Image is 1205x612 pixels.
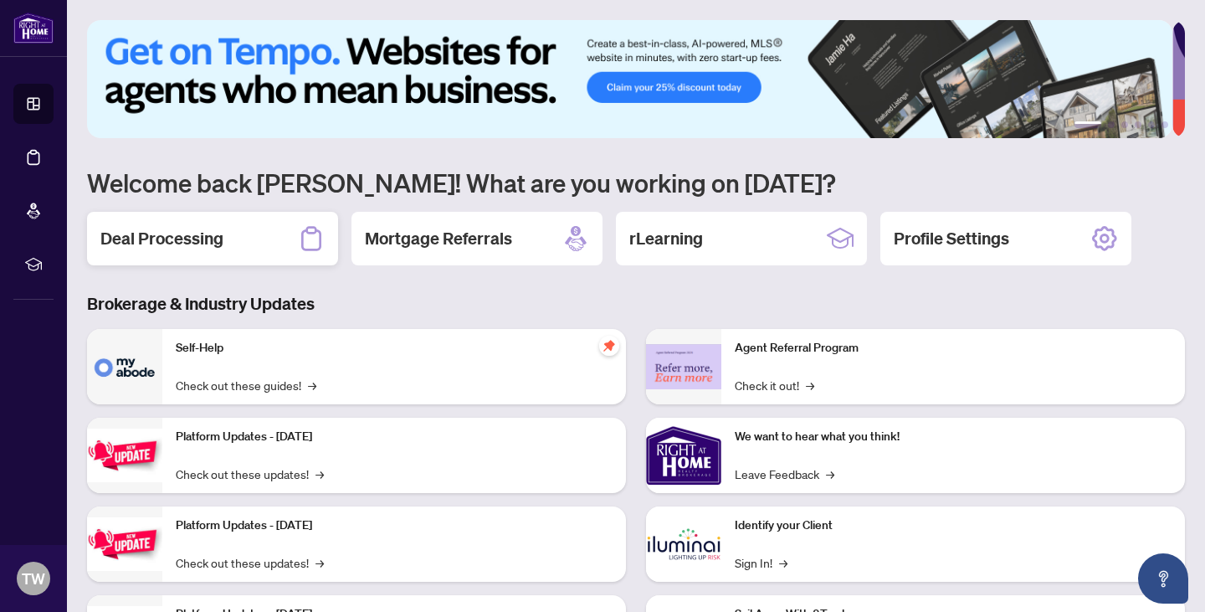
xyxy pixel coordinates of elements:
[629,227,703,250] h2: rLearning
[87,292,1185,316] h3: Brokerage & Industry Updates
[826,465,834,483] span: →
[315,465,324,483] span: →
[735,465,834,483] a: Leave Feedback→
[176,376,316,394] a: Check out these guides!→
[87,429,162,481] img: Platform Updates - July 21, 2025
[599,336,619,356] span: pushpin
[87,329,162,404] img: Self-Help
[176,553,324,572] a: Check out these updates!→
[894,227,1009,250] h2: Profile Settings
[646,507,721,582] img: Identify your Client
[13,13,54,44] img: logo
[646,418,721,493] img: We want to hear what you think!
[315,553,324,572] span: →
[100,227,223,250] h2: Deal Processing
[1161,121,1168,128] button: 6
[365,227,512,250] h2: Mortgage Referrals
[87,20,1172,138] img: Slide 0
[176,339,613,357] p: Self-Help
[87,167,1185,198] h1: Welcome back [PERSON_NAME]! What are you working on [DATE]?
[1138,553,1188,604] button: Open asap
[735,428,1172,446] p: We want to hear what you think!
[735,553,787,572] a: Sign In!→
[176,517,613,535] p: Platform Updates - [DATE]
[779,553,787,572] span: →
[646,344,721,390] img: Agent Referral Program
[1135,121,1141,128] button: 4
[735,517,1172,535] p: Identify your Client
[22,567,45,590] span: TW
[735,339,1172,357] p: Agent Referral Program
[1148,121,1155,128] button: 5
[87,517,162,570] img: Platform Updates - July 8, 2025
[308,376,316,394] span: →
[1108,121,1115,128] button: 2
[176,465,324,483] a: Check out these updates!→
[735,376,814,394] a: Check it out!→
[176,428,613,446] p: Platform Updates - [DATE]
[1074,121,1101,128] button: 1
[1121,121,1128,128] button: 3
[806,376,814,394] span: →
